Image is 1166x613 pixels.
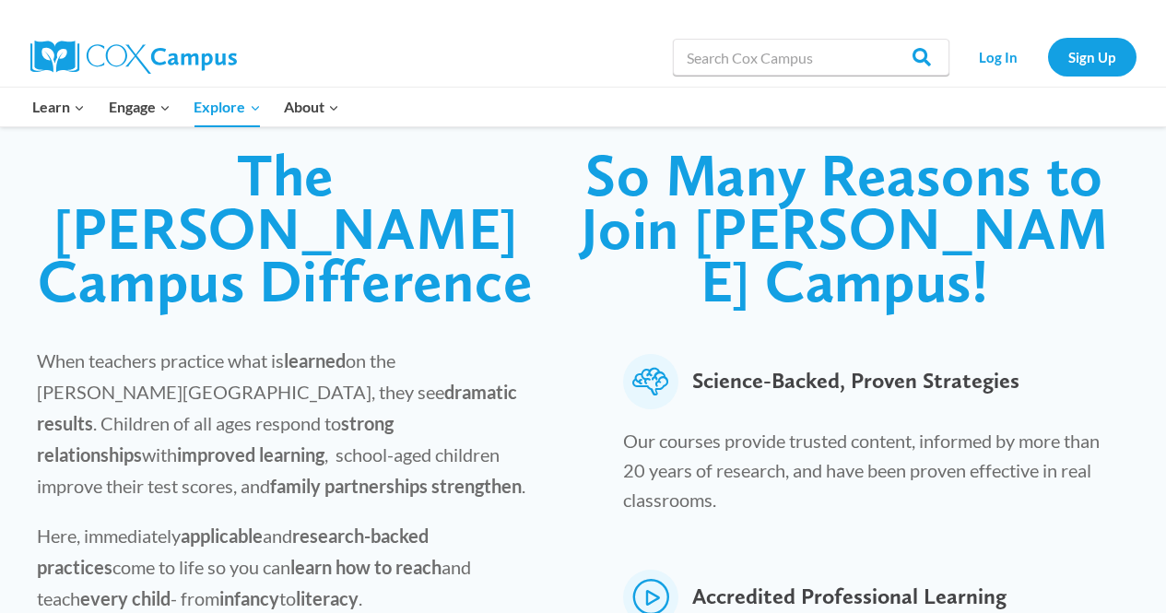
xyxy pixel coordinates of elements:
p: Our courses provide trusted content, informed by more than 20 years of research, and have been pr... [623,426,1118,524]
span: Here, immediately and come to life so you can and teach - from to . [37,525,471,609]
a: Sign Up [1048,38,1137,76]
strong: research-backed practices [37,525,429,578]
a: Log In [959,38,1039,76]
button: Child menu of About [272,88,351,126]
input: Search Cox Campus [673,39,949,76]
button: Child menu of Engage [97,88,183,126]
span: So Many Reasons to Join [PERSON_NAME] Campus! [581,139,1108,316]
strong: dramatic results [37,381,517,434]
strong: literacy [296,587,359,609]
strong: improved learning [177,443,324,466]
strong: infancy [219,587,279,609]
nav: Secondary Navigation [959,38,1137,76]
nav: Primary Navigation [21,88,351,126]
button: Child menu of Explore [183,88,273,126]
strong: applicable [181,525,263,547]
strong: strong relationships [37,412,394,466]
span: Science-Backed, Proven Strategies [692,354,1019,409]
span: The [PERSON_NAME] Campus Difference [38,139,533,316]
strong: learn how to reach [290,556,442,578]
button: Child menu of Learn [21,88,98,126]
img: Cox Campus [30,41,237,74]
strong: learned [284,349,346,371]
strong: every child [80,587,171,609]
strong: family partnerships strengthen [270,475,522,497]
span: When teachers practice what is on the [PERSON_NAME][GEOGRAPHIC_DATA], they see . Children of all ... [37,349,525,497]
